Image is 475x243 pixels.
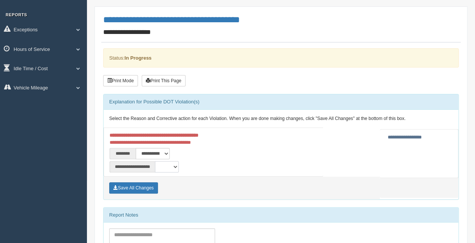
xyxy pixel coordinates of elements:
[104,208,458,223] div: Report Notes
[103,48,459,68] div: Status:
[104,94,458,109] div: Explanation for Possible DOT Violation(s)
[104,110,458,128] div: Select the Reason and Corrective action for each Violation. When you are done making changes, cli...
[142,75,186,86] button: Print This Page
[109,182,158,194] button: Save
[124,55,152,61] strong: In Progress
[103,75,138,86] button: Print Mode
